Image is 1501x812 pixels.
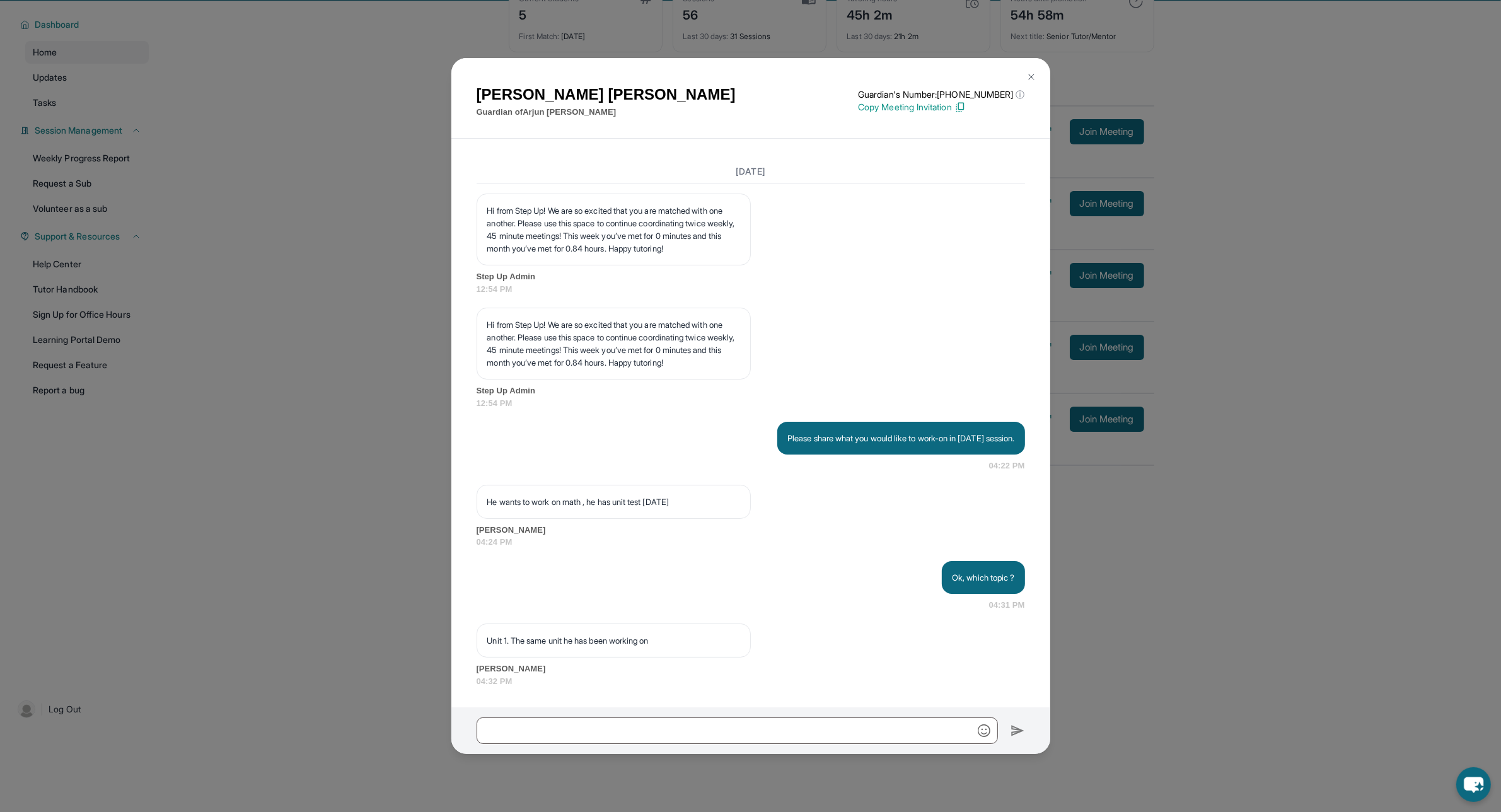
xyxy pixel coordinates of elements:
span: 04:22 PM [989,460,1025,472]
span: ⓘ [1016,88,1024,101]
span: [PERSON_NAME] [477,524,1025,536]
p: Guardian's Number: [PHONE_NUMBER] [858,88,1024,101]
span: 04:24 PM [477,536,1025,548]
span: 12:54 PM [477,397,1025,410]
button: chat-button [1456,767,1491,802]
img: Send icon [1011,723,1025,738]
img: Close Icon [1026,72,1036,82]
span: Step Up Admin [477,270,1025,283]
img: Emoji [978,724,990,737]
span: 04:32 PM [477,675,1025,688]
p: Please share what you would like to work-on in [DATE] session. [787,432,1014,444]
p: Unit 1. The same unit he has been working on [487,634,740,647]
span: 04:31 PM [989,599,1025,612]
p: Hi from Step Up! We are so excited that you are matched with one another. Please use this space t... [487,318,740,369]
p: Ok, which topic ? [952,571,1014,584]
span: 12:54 PM [477,283,1025,296]
span: [PERSON_NAME] [477,663,1025,675]
p: Guardian of Arjun [PERSON_NAME] [477,106,736,119]
img: Copy Icon [954,101,966,113]
h3: [DATE] [477,165,1025,178]
p: Hi from Step Up! We are so excited that you are matched with one another. Please use this space t... [487,204,740,255]
p: Copy Meeting Invitation [858,101,1024,113]
span: Step Up Admin [477,385,1025,397]
h1: [PERSON_NAME] [PERSON_NAME] [477,83,736,106]
p: He wants to work on math , he has unit test [DATE] [487,496,740,508]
